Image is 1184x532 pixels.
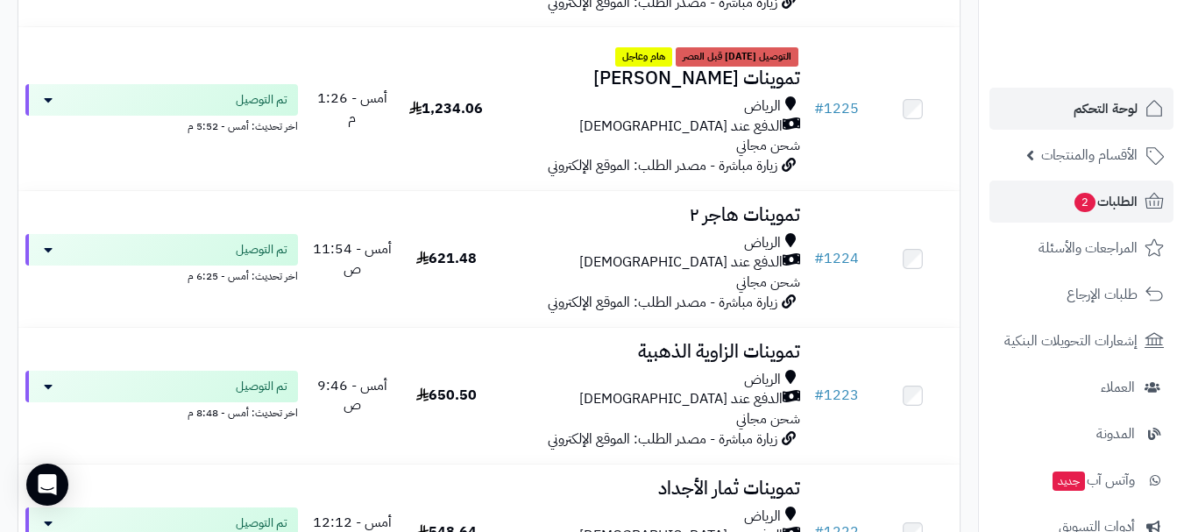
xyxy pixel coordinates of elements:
span: التوصيل [DATE] قبل العصر [676,47,798,67]
div: اخر تحديث: أمس - 6:25 م [25,266,298,284]
span: 621.48 [416,248,477,269]
span: # [814,385,824,406]
span: المدونة [1096,422,1135,446]
span: هام وعاجل [615,47,672,67]
span: أمس - 11:54 ص [313,238,392,280]
h3: تموينات الزاوية الذهبية [500,342,800,362]
span: الرياض [744,96,781,117]
div: اخر تحديث: أمس - 5:52 م [25,116,298,134]
div: اخر تحديث: أمس - 8:48 م [25,402,298,421]
span: طلبات الإرجاع [1067,282,1138,307]
span: الدفع عند [DEMOGRAPHIC_DATA] [579,252,783,273]
h3: تموينات هاجر ٢ [500,205,800,225]
a: المدونة [989,413,1173,455]
span: # [814,248,824,269]
h3: تموينات ثمار الأجداد [500,479,800,499]
span: الدفع عند [DEMOGRAPHIC_DATA] [579,117,783,137]
a: وآتس آبجديد [989,459,1173,501]
span: شحن مجاني [736,408,800,429]
a: طلبات الإرجاع [989,273,1173,316]
span: تم التوصيل [236,514,287,532]
a: لوحة التحكم [989,88,1173,130]
a: إشعارات التحويلات البنكية [989,320,1173,362]
span: 650.50 [416,385,477,406]
a: #1225 [814,98,859,119]
span: أمس - 9:46 ص [317,375,387,416]
span: جديد [1053,472,1085,491]
span: 1,234.06 [409,98,483,119]
span: العملاء [1101,375,1135,400]
span: تم التوصيل [236,91,287,109]
span: الأقسام والمنتجات [1041,143,1138,167]
span: شحن مجاني [736,272,800,293]
span: وآتس آب [1051,468,1135,493]
a: #1223 [814,385,859,406]
span: شحن مجاني [736,135,800,156]
a: المراجعات والأسئلة [989,227,1173,269]
span: # [814,98,824,119]
span: الطلبات [1073,189,1138,214]
a: العملاء [989,366,1173,408]
span: زيارة مباشرة - مصدر الطلب: الموقع الإلكتروني [548,292,777,313]
span: إشعارات التحويلات البنكية [1004,329,1138,353]
span: 2 [1074,192,1095,212]
span: الرياض [744,233,781,253]
span: زيارة مباشرة - مصدر الطلب: الموقع الإلكتروني [548,155,777,176]
span: الدفع عند [DEMOGRAPHIC_DATA] [579,389,783,409]
a: الطلبات2 [989,181,1173,223]
span: أمس - 1:26 م [317,88,387,129]
img: logo-2.png [1065,35,1167,72]
span: تم التوصيل [236,241,287,259]
span: الرياض [744,370,781,390]
span: الرياض [744,507,781,527]
div: Open Intercom Messenger [26,464,68,506]
span: المراجعات والأسئلة [1039,236,1138,260]
span: تم التوصيل [236,378,287,395]
span: لوحة التحكم [1074,96,1138,121]
a: #1224 [814,248,859,269]
h3: تموينات [PERSON_NAME] [500,68,800,89]
span: زيارة مباشرة - مصدر الطلب: الموقع الإلكتروني [548,429,777,450]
